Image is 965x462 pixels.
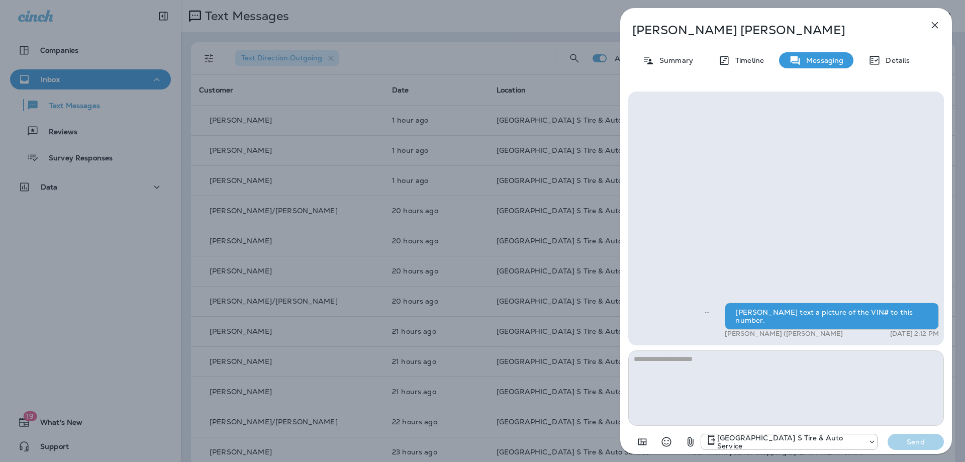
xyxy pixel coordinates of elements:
[730,56,764,64] p: Timeline
[632,432,652,452] button: Add in a premade template
[632,23,907,37] p: [PERSON_NAME] [PERSON_NAME]
[656,432,677,452] button: Select an emoji
[717,434,863,450] p: [GEOGRAPHIC_DATA] S Tire & Auto Service
[725,330,843,338] p: [PERSON_NAME] ([PERSON_NAME]
[654,56,693,64] p: Summary
[881,56,910,64] p: Details
[705,307,710,316] span: Sent
[801,56,843,64] p: Messaging
[725,303,939,330] div: [PERSON_NAME] text a picture of the VIN# to this number.
[890,330,939,338] p: [DATE] 2:12 PM
[701,434,877,450] div: +1 (410) 838-8738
